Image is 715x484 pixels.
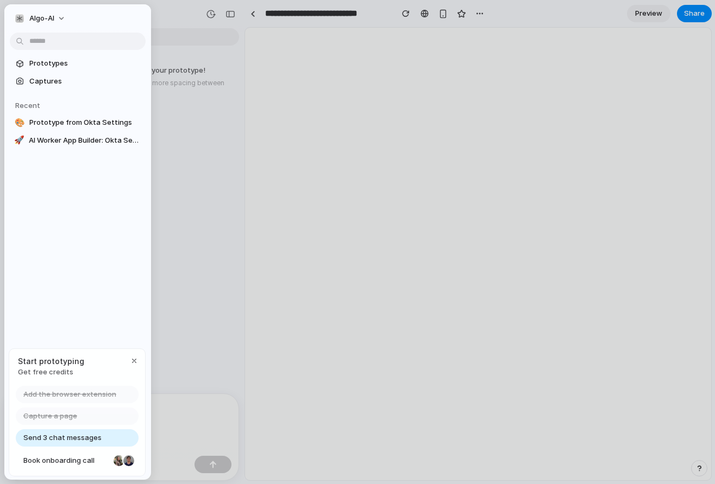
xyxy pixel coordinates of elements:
[29,117,141,128] span: Prototype from Okta Settings
[14,117,25,128] div: 🎨
[23,389,116,400] span: Add the browser extension
[29,76,141,87] span: Captures
[122,454,135,467] div: Christian Iacullo
[14,135,24,146] div: 🚀
[10,132,146,149] a: 🚀AI Worker App Builder: Okta Settings
[23,411,77,422] span: Capture a page
[23,432,102,443] span: Send 3 chat messages
[29,135,141,146] span: AI Worker App Builder: Okta Settings
[18,367,84,378] span: Get free credits
[16,452,139,469] a: Book onboarding call
[10,114,146,131] a: 🎨Prototype from Okta Settings
[29,13,54,24] span: Algo-AI
[18,355,84,367] span: Start prototyping
[112,454,126,467] div: Nicole Kubica
[23,455,109,466] span: Book onboarding call
[10,10,71,27] button: Algo-AI
[15,101,40,110] span: Recent
[10,55,146,72] a: Prototypes
[29,58,141,69] span: Prototypes
[10,73,146,90] a: Captures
